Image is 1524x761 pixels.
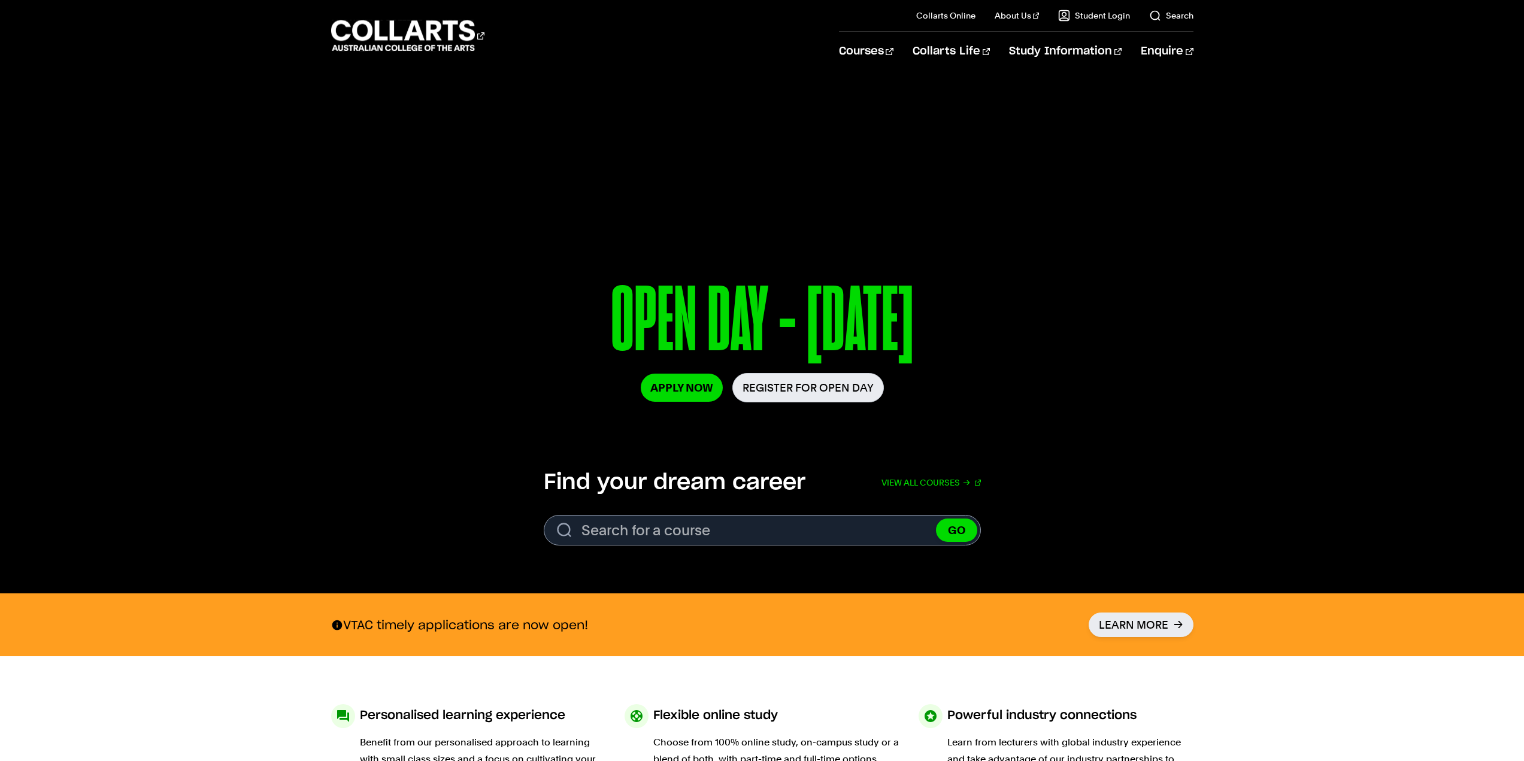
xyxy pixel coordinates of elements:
a: Student Login [1058,10,1130,22]
h3: Powerful industry connections [947,704,1137,727]
a: Enquire [1141,32,1193,71]
a: Search [1149,10,1193,22]
a: Study Information [1009,32,1122,71]
a: Collarts Life [913,32,990,71]
input: Search for a course [544,515,981,545]
a: Register for Open Day [732,373,884,402]
p: OPEN DAY - [DATE] [460,274,1064,373]
p: VTAC timely applications are now open! [331,617,588,633]
a: View all courses [881,469,981,496]
div: Go to homepage [331,19,484,53]
a: Collarts Online [916,10,975,22]
h3: Personalised learning experience [360,704,565,727]
a: About Us [995,10,1039,22]
h3: Flexible online study [653,704,778,727]
a: Courses [839,32,893,71]
a: Learn More [1089,613,1193,637]
h2: Find your dream career [544,469,805,496]
a: Apply Now [641,374,723,402]
button: GO [936,519,977,542]
form: Search [544,515,981,545]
